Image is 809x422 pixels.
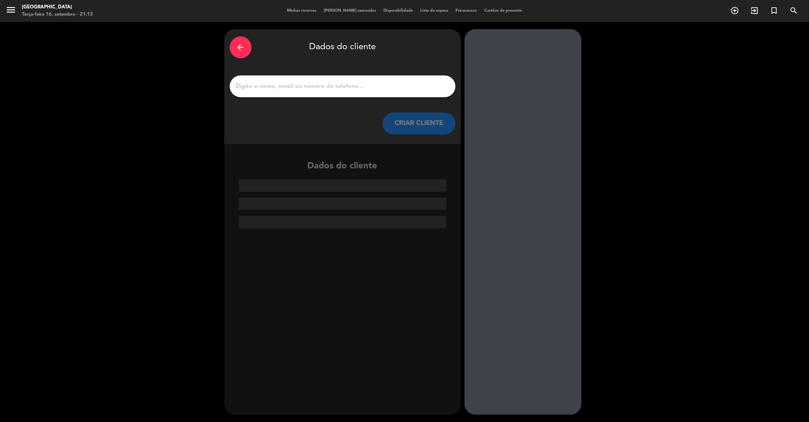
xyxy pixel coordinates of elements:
[750,6,759,15] i: exit_to_app
[481,9,526,13] span: Cartões de presente
[224,159,461,228] div: Dados do cliente
[380,9,417,13] span: Disponibilidade
[22,11,93,18] div: Terça-feira 16. setembro - 21:13
[5,4,16,18] button: menu
[383,113,455,134] button: CRIAR CLIENTE
[730,6,739,15] i: add_circle_outline
[770,6,778,15] i: turned_in_not
[284,9,320,13] span: Minhas reservas
[789,6,798,15] i: search
[235,81,450,91] input: Digite o nome, email ou número de telefone...
[230,35,455,60] div: Dados do cliente
[320,9,380,13] span: [PERSON_NAME] semeadas
[452,9,481,13] span: Pré-acessos
[236,43,245,52] i: arrow_back
[22,4,93,11] div: [GEOGRAPHIC_DATA]
[417,9,452,13] span: Lista de espera
[5,4,16,15] i: menu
